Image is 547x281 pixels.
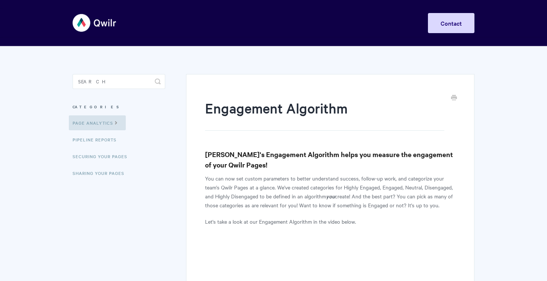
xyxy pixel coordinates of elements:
[73,9,117,37] img: Qwilr Help Center
[451,94,457,102] a: Print this Article
[205,99,444,131] h1: Engagement Algorithm
[69,115,126,130] a: Page Analytics
[428,13,474,33] a: Contact
[73,100,165,114] h3: Categories
[73,74,165,89] input: Search
[73,149,133,164] a: Securing Your Pages
[73,166,130,181] a: Sharing Your Pages
[326,192,335,200] strong: you
[205,217,455,226] p: Let's take a look at our Engagement Algorithm in the video below.
[205,149,455,170] h3: [PERSON_NAME]'s Engagement Algorithm helps you measure the engagement of your Qwilr Pages!
[73,132,122,147] a: Pipeline reports
[205,174,455,210] p: You can now set custom parameters to better understand success, follow-up work, and categorize yo...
